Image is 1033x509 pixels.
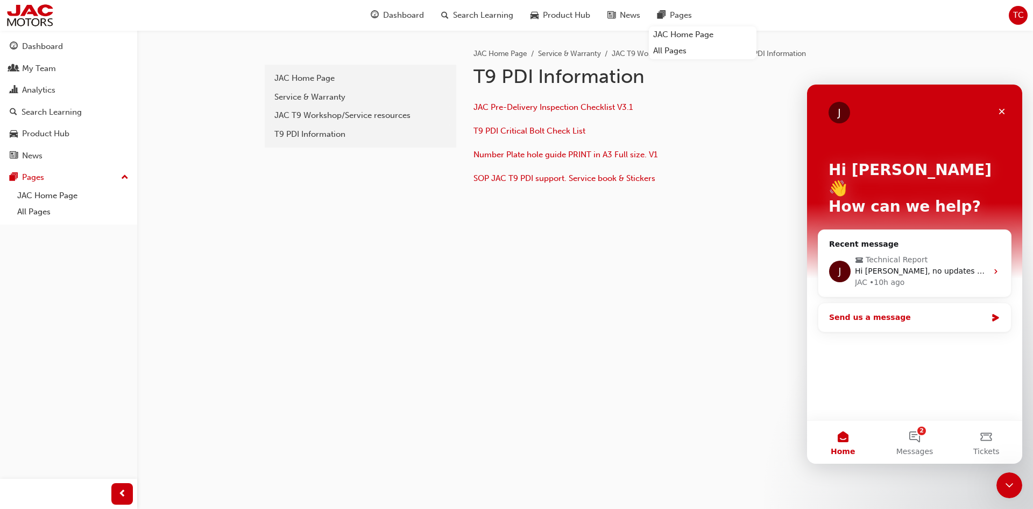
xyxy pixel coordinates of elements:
[10,42,18,52] span: guage-icon
[383,9,424,22] span: Dashboard
[441,9,449,22] span: search-icon
[274,109,447,122] div: JAC T9 Workshop/Service resources
[269,106,452,125] a: JAC T9 Workshop/Service resources
[269,125,452,144] a: T9 PDI Information
[10,86,18,95] span: chart-icon
[530,9,539,22] span: car-icon
[118,487,126,501] span: prev-icon
[473,49,527,58] a: JAC Home Page
[10,108,17,117] span: search-icon
[607,9,615,22] span: news-icon
[670,9,692,22] span: Pages
[5,3,54,27] img: jac-portal
[4,124,133,144] a: Product Hub
[10,129,18,139] span: car-icon
[22,106,82,118] div: Search Learning
[13,204,133,220] a: All Pages
[22,62,56,75] div: My Team
[362,4,433,26] a: guage-iconDashboard
[22,84,55,96] div: Analytics
[473,173,655,183] a: SOP JAC T9 PDI support. Service book & Stickers
[4,168,133,187] button: Pages
[649,43,756,59] a: All Pages
[620,9,640,22] span: News
[473,102,633,112] a: JAC Pre-Delivery Inspection Checklist V3.1
[4,80,133,100] a: Analytics
[121,171,129,185] span: up-icon
[10,173,18,183] span: pages-icon
[22,40,63,53] div: Dashboard
[269,88,452,107] a: Service & Warranty
[22,150,43,162] div: News
[274,72,447,85] div: JAC Home Page
[743,48,806,60] li: T9 PDI Information
[10,151,18,161] span: news-icon
[371,9,379,22] span: guage-icon
[473,150,657,159] a: Number Plate hole guide PRINT in A3 Full size. V1
[22,171,44,184] div: Pages
[473,65,826,88] h1: T9 PDI Information
[22,128,69,140] div: Product Hub
[4,59,133,79] a: My Team
[433,4,522,26] a: search-iconSearch Learning
[543,9,590,22] span: Product Hub
[996,472,1022,498] iframe: Intercom live chat
[4,102,133,122] a: Search Learning
[1009,6,1028,25] button: TC
[1013,9,1024,22] span: TC
[453,9,513,22] span: Search Learning
[274,128,447,141] div: T9 PDI Information
[657,9,666,22] span: pages-icon
[4,146,133,166] a: News
[612,49,732,58] a: JAC T9 Workshop/Service resources
[274,91,447,103] div: Service & Warranty
[538,49,601,58] a: Service & Warranty
[10,64,18,74] span: people-icon
[599,4,649,26] a: news-iconNews
[473,126,585,136] a: T9 PDI Critical Bolt Check List
[13,187,133,204] a: JAC Home Page
[807,85,1022,464] iframe: Intercom live chat
[4,37,133,57] a: Dashboard
[649,4,701,26] a: pages-iconPages
[649,26,756,43] a: JAC Home Page
[522,4,599,26] a: car-iconProduct Hub
[269,69,452,88] a: JAC Home Page
[4,34,133,168] button: DashboardMy TeamAnalyticsSearch LearningProduct HubNews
